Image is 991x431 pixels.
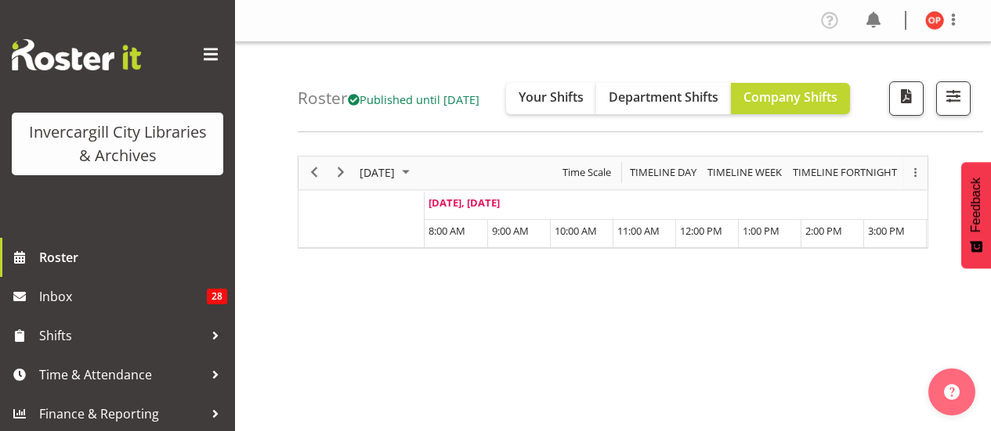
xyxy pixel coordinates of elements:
[39,285,207,308] span: Inbox
[609,88,718,106] span: Department Shifts
[207,289,227,304] span: 28
[39,324,204,347] span: Shifts
[961,162,991,268] button: Feedback - Show survey
[348,92,479,107] span: Published until [DATE]
[889,81,924,116] button: Download a PDF of the roster for the current day
[925,11,944,30] img: oshadha-perera11685.jpg
[743,88,837,106] span: Company Shifts
[12,39,141,70] img: Rosterit website logo
[969,178,983,232] span: Feedback
[944,384,960,400] img: help-xxl-2.png
[298,89,479,107] h4: Roster
[27,120,208,167] div: Invercargill City Libraries & Archives
[506,83,596,114] button: Your Shifts
[39,363,204,386] span: Time & Attendance
[519,88,584,106] span: Your Shifts
[39,246,227,269] span: Roster
[936,81,971,116] button: Filter Shifts
[39,402,204,426] span: Finance & Reporting
[731,83,850,114] button: Company Shifts
[596,83,731,114] button: Department Shifts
